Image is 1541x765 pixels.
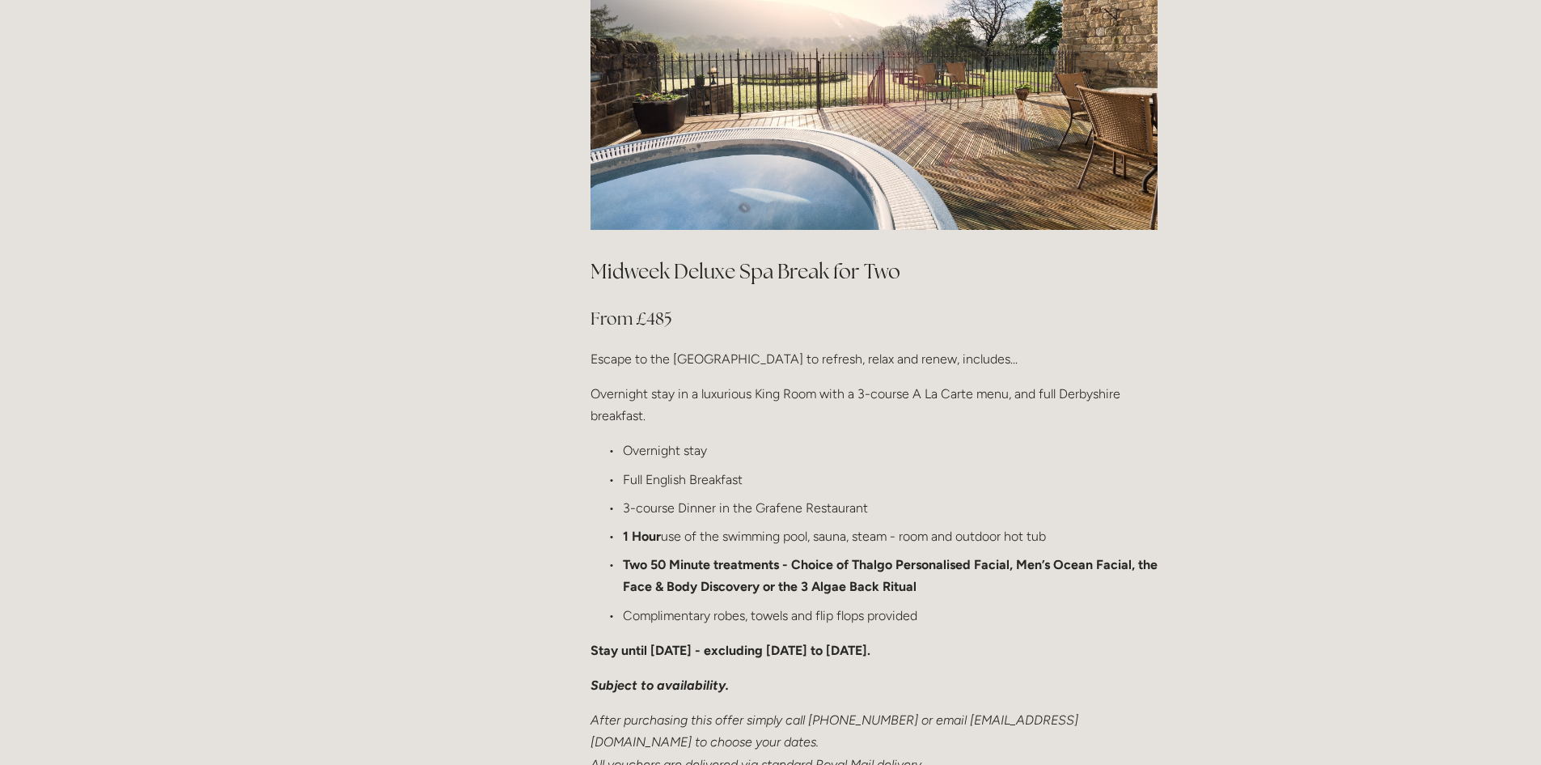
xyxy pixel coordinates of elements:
p: Overnight stay in a luxurious King Room with a 3-course A La Carte menu, and full Derbyshire brea... [591,383,1158,427]
strong: Stay until [DATE] - excluding [DATE] to [DATE]. [591,643,870,658]
p: Overnight stay [623,440,1158,461]
h2: Midweek Deluxe Spa Break for Two [591,257,1158,286]
p: use of the swimming pool, sauna, steam - room and outdoor hot tub [623,525,1158,547]
p: Complimentary robes, towels and flip flops provided [623,605,1158,627]
h3: From £485 [591,303,1158,335]
strong: 1 Hour [623,529,661,544]
p: 3-course Dinner in the Grafene Restaurant [623,497,1158,519]
em: Subject to availability. [591,678,729,693]
p: Full English Breakfast [623,469,1158,491]
p: Escape to the [GEOGRAPHIC_DATA] to refresh, relax and renew, includes... [591,348,1158,370]
strong: Two 50 Minute treatments - Choice of Thalgo Personalised Facial, Men’s Ocean Facial, the Face & B... [623,557,1161,594]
